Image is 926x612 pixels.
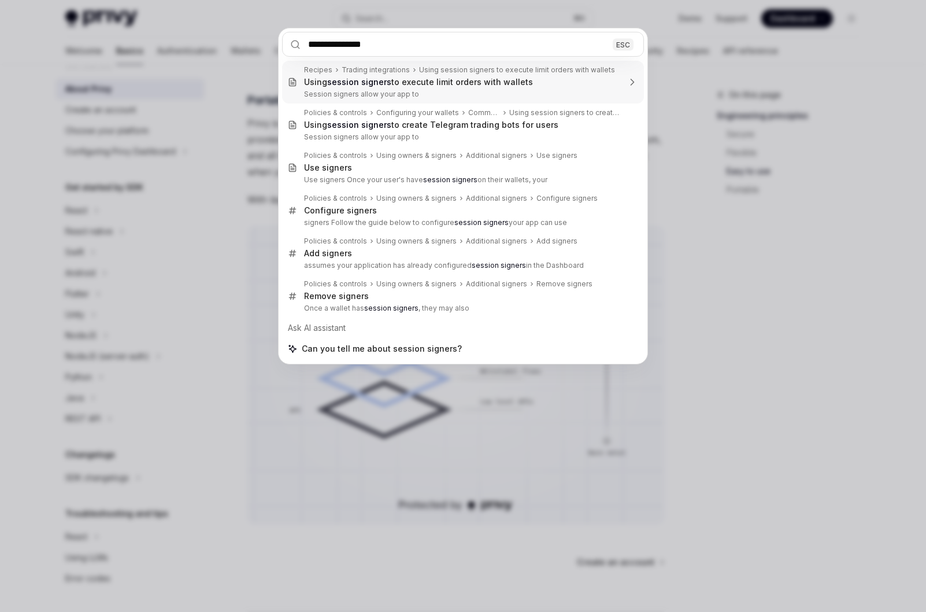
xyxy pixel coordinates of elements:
[536,151,577,160] div: Use signers
[423,175,477,184] b: session signers
[364,304,418,312] b: session signers
[376,151,457,160] div: Using owners & signers
[304,261,620,270] p: assumes your application has already configured in the Dashboard
[376,279,457,289] div: Using owners & signers
[454,218,509,227] b: session signers
[509,108,620,117] div: Using session signers to create Telegram trading bots for users
[304,194,367,203] div: Policies & controls
[304,151,367,160] div: Policies & controls
[304,108,367,117] div: Policies & controls
[536,194,598,203] div: Configure signers
[376,237,457,246] div: Using owners & signers
[304,120,558,130] div: Using to create Telegram trading bots for users
[302,343,462,355] span: Can you tell me about session signers?
[466,151,527,160] div: Additional signers
[282,318,644,338] div: Ask AI assistant
[304,279,367,289] div: Policies & controls
[304,218,620,227] p: signers Follow the guide below to configure your app can use
[304,65,332,75] div: Recipes
[304,205,377,216] div: Configure signers
[468,108,500,117] div: Common use cases
[304,237,367,246] div: Policies & controls
[304,291,369,301] div: Remove signers
[376,194,457,203] div: Using owners & signers
[304,132,620,142] p: Session signers allow your app to
[466,194,527,203] div: Additional signers
[327,77,391,87] b: session signers
[304,175,620,185] p: Use signers Once your user's have on their wallets, your
[419,65,615,75] div: Using session signers to execute limit orders with wallets
[613,38,634,50] div: ESC
[376,108,459,117] div: Configuring your wallets
[472,261,526,270] b: session signers
[466,237,527,246] div: Additional signers
[304,90,620,99] p: Session signers allow your app to
[304,77,533,87] div: Using to execute limit orders with wallets
[466,279,527,289] div: Additional signers
[342,65,410,75] div: Trading integrations
[304,163,352,173] div: Use signers
[536,237,577,246] div: Add signers
[327,120,391,130] b: session signers
[304,248,352,259] div: Add signers
[304,304,620,313] p: Once a wallet has , they may also
[536,279,592,289] div: Remove signers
